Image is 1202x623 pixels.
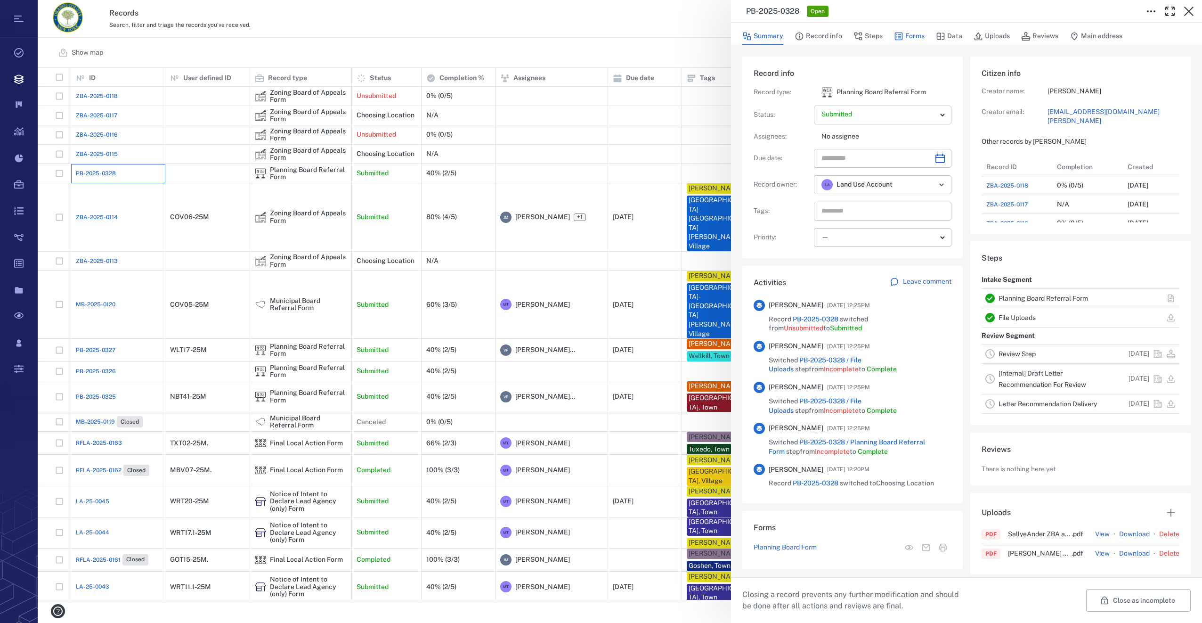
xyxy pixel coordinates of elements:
div: N/A [1057,201,1069,208]
button: Delete [1159,530,1179,539]
button: Summary [742,27,783,45]
span: [DATE] 12:25PM [827,300,870,311]
a: PB-2025-0328 [793,315,838,323]
span: [DATE] 12:25PM [827,341,870,352]
h6: Forms [754,522,951,533]
span: [DATE] 12:25PM [827,423,870,434]
span: ZBA-2025-0117 [986,200,1028,209]
div: FormsPlanning Board FormView form in the stepMail formPrint form [742,511,963,577]
img: icon Planning Board Referral Form [821,87,833,98]
a: PB-2025-0328 [793,479,838,487]
button: Steps [853,27,883,45]
p: · [1152,548,1157,559]
p: Other records by [PERSON_NAME] [982,137,1179,147]
span: ZBA-2025-0116 [986,219,1028,228]
a: PB-2025-0328 / Planning Board Referral Form [769,438,925,455]
div: ReviewsThere is nothing here yet [970,433,1191,493]
span: Switched step from to [769,356,951,374]
a: [Internal] Draft Letter Recommendation For Review [999,369,1086,388]
button: Uploads [974,27,1010,45]
span: Incomplete [824,407,859,414]
p: Priority : [754,233,810,242]
button: Close [1179,2,1198,21]
a: Planning Board Referral Form [999,295,1088,302]
button: Mail form [918,539,934,556]
p: Record owner : [754,180,810,189]
span: [PERSON_NAME] [769,465,823,475]
div: Planning Board Referral Form [821,87,833,98]
h6: Uploads [982,507,1011,518]
span: Land Use Account [837,180,893,189]
p: Record type : [754,88,810,97]
p: Due date : [754,154,810,163]
p: Intake Segment [982,271,1032,288]
span: Switched step from to [769,397,951,415]
div: Completion [1057,154,1093,180]
span: [PERSON_NAME] map [1008,550,1095,557]
a: Planning Board Form [754,543,817,552]
p: Submitted [821,110,936,119]
p: · [1152,529,1157,540]
span: Open [809,8,827,16]
p: [PERSON_NAME] [1048,87,1179,96]
div: Created [1123,157,1194,176]
div: 0% (0/5) [1057,220,1083,227]
a: Download [1119,530,1150,539]
p: There is nothing here yet [982,465,1056,474]
span: [PERSON_NAME] [769,342,823,351]
a: ZBA-2025-0118 [986,181,1028,190]
p: · [1112,548,1117,559]
button: Toggle to Edit Boxes [1142,2,1161,21]
div: ActivitiesLeave comment[PERSON_NAME][DATE] 12:25PMRecord PB-2025-0328 switched fromUnsubmittedtoS... [742,266,963,511]
div: L A [821,179,833,190]
a: Review Step [999,350,1036,358]
button: View [1095,530,1110,539]
button: Close as incomplete [1086,589,1191,612]
span: Choosing Location [876,479,934,487]
a: PB-2025-0328 / File Uploads [769,397,861,414]
span: . pdf [1072,550,1095,557]
p: Planning Board Referral Form [837,88,926,97]
span: Record switched from to [769,315,951,333]
h6: Activities [754,277,786,288]
button: View [1095,549,1110,558]
span: [DATE] 12:25PM [827,382,870,393]
h3: PB-2025-0328 [746,6,799,17]
p: Assignees : [754,132,810,141]
button: Reviews [1021,27,1058,45]
div: — [821,232,936,243]
div: Completion [1052,157,1123,176]
p: No assignee [821,132,951,141]
p: [DATE] [1128,200,1148,209]
a: [EMAIL_ADDRESS][DOMAIN_NAME][PERSON_NAME] [1048,107,1179,126]
span: Complete [858,448,888,455]
button: View form in the step [901,539,918,556]
button: Choose date [931,149,950,168]
div: UploadsPDFSallyeAnder ZBA app+.pdfView·Download·DeletePDF[PERSON_NAME] map.pdfView·Download·Delete [970,493,1191,582]
div: Citizen infoCreator name:[PERSON_NAME]Creator email:[EMAIL_ADDRESS][DOMAIN_NAME][PERSON_NAME]Othe... [970,57,1191,241]
p: Tags : [754,206,810,216]
p: [DATE] [1128,219,1148,228]
h6: Steps [982,253,1179,264]
h6: Citizen info [982,68,1179,79]
div: Record ID [986,154,1017,180]
div: Created [1128,154,1153,180]
h6: Reviews [982,444,1179,455]
button: Toggle Fullscreen [1161,2,1179,21]
button: Data [936,27,962,45]
div: PDF [985,549,997,558]
button: Main address [1070,27,1122,45]
p: [DATE] [1128,181,1148,190]
span: Switched step from to [769,438,951,456]
a: PB-2025-0328 / File Uploads [769,356,861,373]
a: File Uploads [999,314,1036,321]
p: Creator name: [982,87,1048,96]
div: Record infoRecord type:icon Planning Board Referral FormPlanning Board Referral FormStatus:Assign... [742,57,963,266]
p: Creator email: [982,107,1048,126]
div: Record ID [982,157,1052,176]
span: Record switched to [769,479,934,488]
